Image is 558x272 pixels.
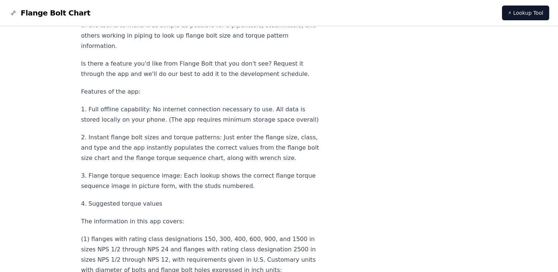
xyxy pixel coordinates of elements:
[502,6,549,20] a: ⚡ Lookup Tool
[9,8,90,18] a: Flange Bolt Chart LogoFlange Bolt Chart
[81,87,325,97] p: Features of the app:
[81,199,325,209] p: 4. Suggested torque values
[81,59,325,79] p: Is there a feature you'd like from Flange Bolt that you don't see? Request it through the app and...
[81,104,325,125] p: 1. Full offline capability: No internet connection necessary to use. All data is stored locally o...
[81,171,325,191] p: 3. Flange torque sequence image: Each lookup shows the correct flange torque sequence image in pi...
[9,8,18,17] img: Flange Bolt Chart Logo
[81,216,325,227] p: The information in this app covers:
[81,132,325,163] p: 2. Instant flange bolt sizes and torque patterns: Just enter the flange size, class, and type and...
[21,8,90,18] span: Flange Bolt Chart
